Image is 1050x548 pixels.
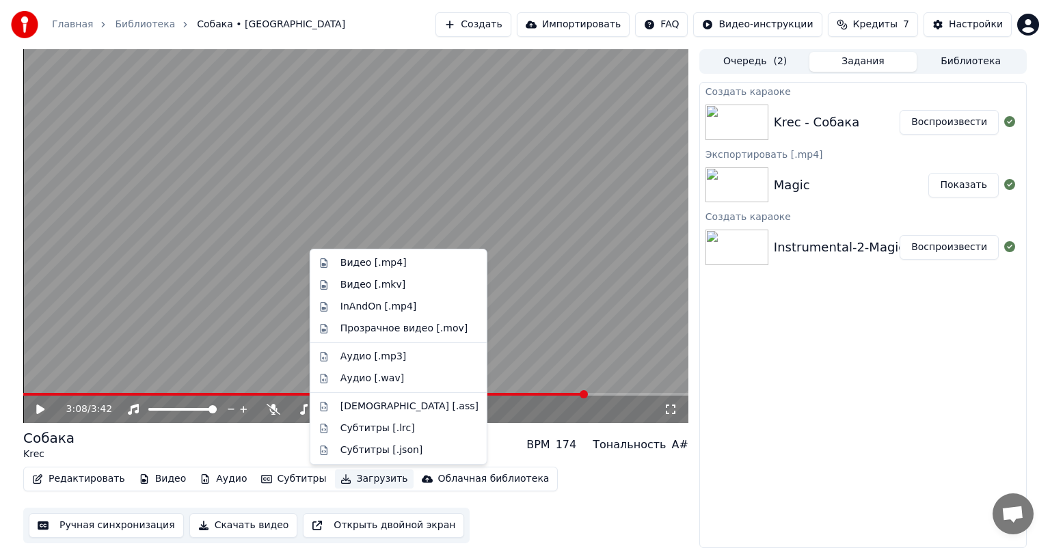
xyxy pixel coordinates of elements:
[340,278,405,292] div: Видео [.mkv]
[809,52,917,72] button: Задания
[900,235,999,260] button: Воспроизвести
[340,400,479,413] div: [DEMOGRAPHIC_DATA] [.ass]
[52,18,345,31] nav: breadcrumb
[115,18,175,31] a: Библиотека
[903,18,909,31] span: 7
[133,469,192,489] button: Видео
[701,52,809,72] button: Очередь
[693,12,822,37] button: Видео-инструкции
[256,469,332,489] button: Субтитры
[340,256,407,270] div: Видео [.mp4]
[194,469,252,489] button: Аудио
[928,173,999,197] button: Показать
[700,83,1026,99] div: Создать караоке
[828,12,918,37] button: Кредиты7
[197,18,345,31] span: Собака • [GEOGRAPHIC_DATA]
[917,52,1025,72] button: Библиотека
[700,208,1026,224] div: Создать караоке
[700,146,1026,162] div: Экспортировать [.mp4]
[340,372,404,385] div: Аудио [.wav]
[774,113,859,132] div: Krec - Собака
[993,493,1034,534] a: Открытый чат
[340,422,415,435] div: Субтитры [.lrc]
[52,18,93,31] a: Главная
[23,428,75,448] div: Собака
[340,350,406,364] div: Аудио [.mp3]
[517,12,630,37] button: Импортировать
[900,110,999,135] button: Воспроизвести
[635,12,688,37] button: FAQ
[189,513,298,538] button: Скачать видео
[773,55,787,68] span: ( 2 )
[774,176,810,195] div: Magic
[303,513,464,538] button: Открыть двойной экран
[435,12,511,37] button: Создать
[23,448,75,461] div: Krec
[335,469,414,489] button: Загрузить
[924,12,1012,37] button: Настройки
[29,513,184,538] button: Ручная синхронизация
[593,437,666,453] div: Тональность
[91,402,112,416] span: 3:42
[27,469,131,489] button: Редактировать
[340,443,423,457] div: Субтитры [.json]
[66,402,99,416] div: /
[949,18,1003,31] div: Настройки
[556,437,577,453] div: 174
[774,238,978,257] div: Instrumental-2-Magic-Prydz-style
[671,437,688,453] div: A#
[11,11,38,38] img: youka
[340,300,417,314] div: InAndOn [.mp4]
[66,402,87,416] span: 3:08
[526,437,550,453] div: BPM
[340,322,468,335] div: Прозрачное видео [.mov]
[853,18,898,31] span: Кредиты
[438,472,550,486] div: Облачная библиотека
